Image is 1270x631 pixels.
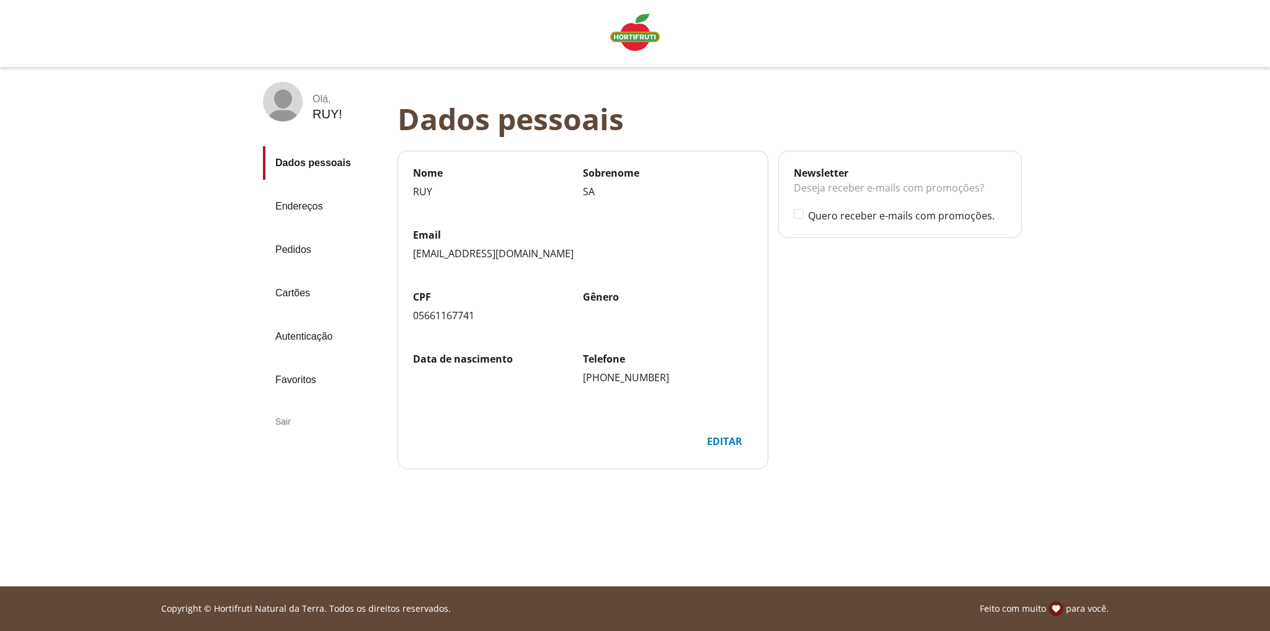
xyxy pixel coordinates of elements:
div: [EMAIL_ADDRESS][DOMAIN_NAME] [413,247,753,260]
a: Pedidos [263,233,388,267]
img: amor [1049,601,1064,616]
a: Endereços [263,190,388,223]
div: [PHONE_NUMBER] [583,371,753,384]
div: Linha de sessão [5,601,1265,616]
div: SA [583,185,753,198]
div: Deseja receber e-mails com promoções? [794,180,1006,208]
label: Gênero [583,290,753,304]
div: RUY [413,185,583,198]
div: Editar [697,430,752,453]
label: CPF [413,290,583,304]
p: Copyright © Hortifruti Natural da Terra. Todos os direitos reservados. [161,602,451,615]
div: Newsletter [794,166,1006,180]
label: Data de nascimento [413,352,583,366]
button: Editar [696,429,753,454]
a: Cartões [263,276,388,310]
div: Dados pessoais [397,102,1032,136]
a: Dados pessoais [263,146,388,180]
div: 05661167741 [413,309,583,322]
label: Email [413,228,753,242]
label: Quero receber e-mails com promoções. [808,209,1006,223]
label: Nome [413,166,583,180]
a: Autenticação [263,320,388,353]
div: Sair [263,407,388,436]
a: Logo [605,9,665,58]
img: Logo [610,14,660,51]
label: Telefone [583,352,753,366]
label: Sobrenome [583,166,753,180]
p: Feito com muito para você. [980,601,1109,616]
div: Olá , [313,94,342,105]
a: Favoritos [263,363,388,397]
div: RUY ! [313,107,342,121]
